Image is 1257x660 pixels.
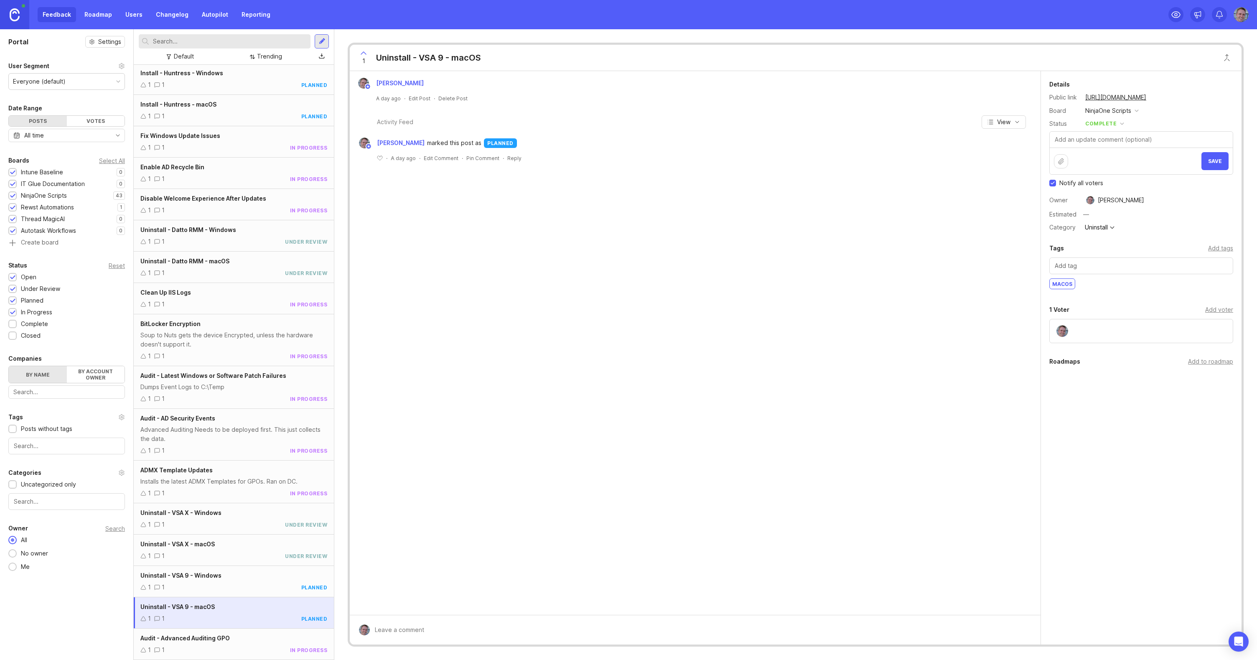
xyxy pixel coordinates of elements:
a: Audit - Latest Windows or Software Patch FailuresDumps Event Logs to C:\Temp11in progress [134,366,334,409]
p: 1 [120,204,122,211]
span: [PERSON_NAME] [376,79,424,87]
div: planned [301,584,328,591]
button: Save [1201,152,1229,170]
div: Advanced Auditing Needs to be deployed first. This just collects the data. [140,425,327,443]
a: Autopilot [197,7,233,22]
div: Open [21,273,36,282]
div: under review [285,270,327,277]
button: Close button [1219,49,1235,66]
div: Delete Post [438,95,468,102]
span: Clean Up IIS Logs [140,289,191,296]
div: 1 [162,174,165,183]
span: Uninstall - VSA 9 - macOS [140,603,215,610]
div: 1 [162,446,165,455]
div: Autotask Workflows [21,226,76,235]
div: Trending [257,52,282,61]
div: Search [105,526,125,531]
span: Uninstall - VSA 9 - Windows [140,572,221,579]
div: In Progress [21,308,52,317]
img: Andrew Williams [1056,325,1068,337]
div: Activity Feed [377,117,413,127]
span: Enable AD Recycle Bin [140,163,204,171]
div: Add tags [1208,244,1233,253]
div: Companies [8,354,42,364]
div: 1 [162,614,165,623]
button: Settings [85,36,125,48]
div: 1 [148,237,151,246]
div: Soup to Nuts gets the device Encrypted, unless the hardware doesn't support it. [140,331,327,349]
span: Audit - Advanced Auditing GPO [140,635,230,642]
p: 0 [119,181,122,187]
a: Enable AD Recycle Bin11in progress [134,158,334,189]
div: 1 [148,352,151,361]
div: planned [301,82,328,89]
div: [PERSON_NAME] [1098,196,1144,205]
div: under review [285,238,327,245]
div: Details [1049,79,1070,89]
div: · [419,155,420,162]
div: 1 [162,352,165,361]
div: Public link [1049,93,1079,102]
div: Uninstall - VSA 9 - macOS [376,52,481,64]
div: — [1081,209,1092,220]
div: Categories [8,468,41,478]
div: 1 [148,80,151,89]
p: 0 [119,216,122,222]
div: 1 [148,583,151,592]
div: All time [24,131,44,140]
div: Rewst Automations [21,203,74,212]
div: Everyone (default) [13,77,66,86]
div: Boards [8,155,29,166]
span: Uninstall - VSA X - macOS [140,540,215,548]
span: BitLocker Encryption [140,320,201,327]
div: 1 [162,237,165,246]
a: Create board [8,240,125,247]
div: 1 [162,645,165,655]
div: planned [484,138,517,148]
img: member badge [365,84,371,90]
div: in progress [290,353,328,360]
div: in progress [290,490,328,497]
div: Owner [1049,196,1079,205]
div: macOS [1050,279,1075,289]
div: 1 [148,174,151,183]
a: Andrew Williams[PERSON_NAME] [353,78,430,89]
input: Search... [13,387,120,397]
div: Installs the latest ADMX Templates for GPOs. Ran on DC. [140,477,327,486]
div: · [503,155,504,162]
a: Uninstall - Datto RMM - Windows11under review [134,220,334,252]
span: Save [1208,158,1222,164]
div: Date Range [8,103,42,113]
div: in progress [290,447,328,454]
div: Planned [21,296,43,305]
div: NinjaOne Scripts [21,191,67,200]
div: Default [174,52,194,61]
a: ADMX Template UpdatesInstalls the latest ADMX Templates for GPOs. Ran on DC.11in progress [134,461,334,503]
a: Fix Windows Update Issues11in progress [134,126,334,158]
img: Andrew Williams [358,78,369,89]
div: 1 [148,268,151,278]
a: [URL][DOMAIN_NAME] [1083,92,1149,103]
div: 1 [148,112,151,121]
div: 1 [148,489,151,498]
div: in progress [290,207,328,214]
div: planned [301,615,328,622]
span: A day ago [376,95,401,102]
div: Status [1049,119,1079,128]
img: member badge [366,143,372,150]
div: · [404,95,405,102]
div: Uncategorized only [21,480,76,489]
div: Uninstall [1085,224,1108,230]
p: 43 [116,192,122,199]
a: Install - Huntress - Windows11planned [134,64,334,95]
div: 1 [162,112,165,121]
input: Checkbox to toggle notify voters [1049,180,1056,186]
a: Andrew Williams[PERSON_NAME] [354,138,427,148]
div: Me [17,562,34,571]
img: Andrew Williams [359,138,370,148]
button: Andrew Williams [1234,7,1249,22]
div: 1 [148,614,151,623]
div: in progress [290,395,328,403]
div: 1 Voter [1049,305,1069,315]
